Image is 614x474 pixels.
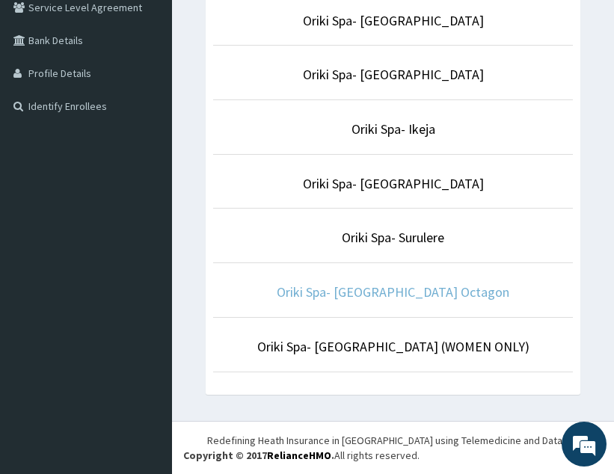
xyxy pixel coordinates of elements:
[303,66,484,83] a: Oriki Spa- [GEOGRAPHIC_DATA]
[277,283,509,301] a: Oriki Spa- [GEOGRAPHIC_DATA] Octagon
[183,449,334,462] strong: Copyright © 2017 .
[7,316,285,368] textarea: Type your message and hit 'Enter'
[87,142,206,293] span: We're online!
[267,449,331,462] a: RelianceHMO
[245,7,281,43] div: Minimize live chat window
[257,338,529,355] a: Oriki Spa- [GEOGRAPHIC_DATA] (WOMEN ONLY)
[78,84,251,103] div: Chat with us now
[303,175,484,192] a: Oriki Spa- [GEOGRAPHIC_DATA]
[28,75,61,112] img: d_794563401_company_1708531726252_794563401
[207,433,603,448] div: Redefining Heath Insurance in [GEOGRAPHIC_DATA] using Telemedicine and Data Science!
[351,120,435,138] a: Oriki Spa- Ikeja
[172,421,614,474] footer: All rights reserved.
[342,229,444,246] a: Oriki Spa- Surulere
[303,12,484,29] a: Oriki Spa- [GEOGRAPHIC_DATA]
